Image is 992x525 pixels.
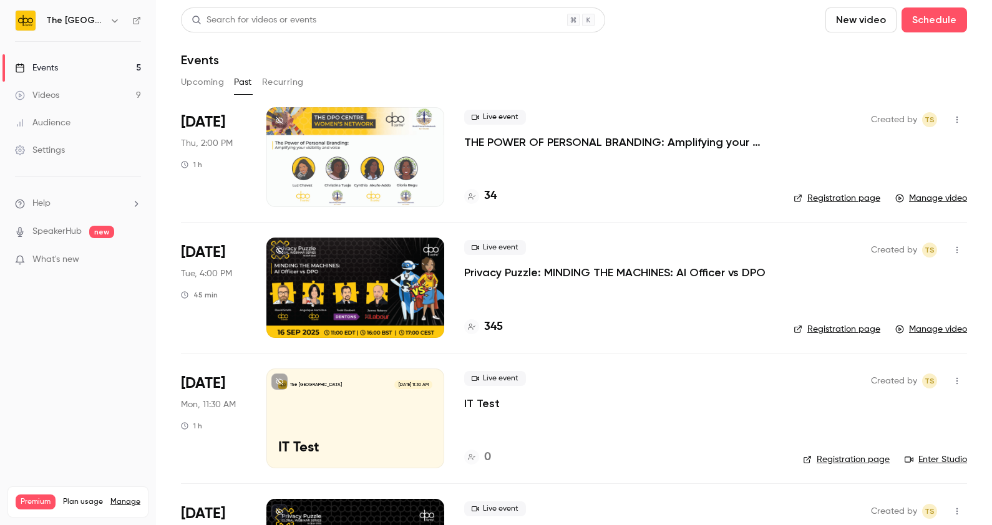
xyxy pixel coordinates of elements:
[825,7,897,32] button: New video
[464,501,526,516] span: Live event
[32,197,51,210] span: Help
[925,373,935,388] span: TS
[181,290,218,300] div: 45 min
[925,243,935,258] span: TS
[181,368,246,468] div: Aug 4 Mon, 11:30 AM (Europe/London)
[266,368,444,468] a: IT Test The [GEOGRAPHIC_DATA][DATE] 11:30 AMIT Test
[15,117,71,129] div: Audience
[803,453,890,466] a: Registration page
[15,62,58,74] div: Events
[464,188,497,205] a: 34
[871,504,917,519] span: Created by
[63,497,103,507] span: Plan usage
[181,243,225,262] span: [DATE]
[905,453,967,466] a: Enter Studio
[15,89,59,102] div: Videos
[902,7,967,32] button: Schedule
[181,112,225,132] span: [DATE]
[278,440,432,456] p: IT Test
[464,110,526,125] span: Live event
[181,504,225,524] span: [DATE]
[871,112,917,127] span: Created by
[181,398,236,411] span: Mon, 11:30 AM
[32,253,79,266] span: What's new
[262,72,304,92] button: Recurring
[464,265,766,280] a: Privacy Puzzle: MINDING THE MACHINES: AI Officer vs DPO
[464,319,503,335] a: 345
[181,160,202,170] div: 1 h
[32,225,82,238] a: SpeakerHub
[16,11,36,31] img: The DPO Centre
[234,72,252,92] button: Past
[464,396,500,411] a: IT Test
[464,240,526,255] span: Live event
[16,494,56,509] span: Premium
[181,107,246,207] div: Oct 2 Thu, 2:00 PM (Europe/London)
[181,52,219,67] h1: Events
[110,497,140,507] a: Manage
[15,144,65,157] div: Settings
[464,449,491,466] a: 0
[922,504,937,519] span: Taylor Swann
[484,319,503,335] h4: 345
[871,243,917,258] span: Created by
[794,192,880,205] a: Registration page
[181,137,233,150] span: Thu, 2:00 PM
[464,135,774,150] a: THE POWER OF PERSONAL BRANDING: Amplifying your visibility invoice
[895,323,967,335] a: Manage video
[181,267,232,280] span: Tue, 4:00 PM
[925,112,935,127] span: TS
[794,323,880,335] a: Registration page
[922,373,937,388] span: Taylor Swann
[394,380,432,389] span: [DATE] 11:30 AM
[290,382,342,388] p: The [GEOGRAPHIC_DATA]
[181,421,202,431] div: 1 h
[181,238,246,337] div: Sep 16 Tue, 4:00 PM (Europe/London)
[895,192,967,205] a: Manage video
[15,197,141,210] li: help-dropdown-opener
[871,373,917,388] span: Created by
[126,254,141,266] iframe: Noticeable Trigger
[925,504,935,519] span: TS
[484,188,497,205] h4: 34
[46,14,105,27] h6: The [GEOGRAPHIC_DATA]
[181,373,225,393] span: [DATE]
[181,72,224,92] button: Upcoming
[922,112,937,127] span: Taylor Swann
[464,371,526,386] span: Live event
[922,243,937,258] span: Taylor Swann
[89,226,114,238] span: new
[484,449,491,466] h4: 0
[192,14,316,27] div: Search for videos or events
